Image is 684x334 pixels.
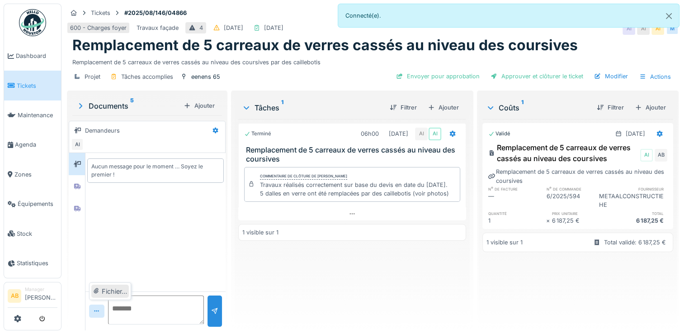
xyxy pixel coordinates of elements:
div: AI [415,128,428,140]
span: Maintenance [18,111,57,119]
h3: Remplacement de 5 carreaux de verres cassés au niveau des coursives [246,146,462,163]
div: Connecté(e). [338,4,680,28]
div: Demandeurs [85,126,120,135]
div: Ajouter [424,101,462,114]
div: Terminé [244,130,271,138]
span: Stock [17,229,57,238]
li: [PERSON_NAME] [25,286,57,305]
div: Aucun message pour le moment … Soyez le premier ! [91,162,220,179]
div: AI [651,22,664,35]
div: Remplacement de 5 carreaux de verres cassés au niveau des coursives [488,142,638,164]
h6: n° de facture [488,186,541,192]
sup: 1 [521,102,524,113]
div: Validé [488,130,510,138]
div: AI [637,22,650,35]
div: eenens 65 [191,72,220,81]
div: AI [640,149,653,162]
strong: #2025/08/146/04866 [121,9,190,17]
div: Tâches [242,102,382,113]
sup: 1 [281,102,283,113]
div: Filtrer [386,101,420,114]
h1: Remplacement de 5 carreaux de verres cassés au niveau des coursives [72,37,578,54]
div: Projet [85,72,100,81]
h6: prix unitaire [552,210,610,216]
div: [DATE] [264,24,283,32]
div: Travaux réalisés correctement sur base du devis en date du [DATE]. 5 dalles en verre ont été remp... [260,181,449,198]
div: Total validé: 6 187,25 € [604,238,666,247]
div: 1 visible sur 1 [486,238,523,247]
sup: 5 [130,100,134,111]
span: Agenda [15,140,57,149]
div: 600 - Charges foyer [70,24,127,32]
div: 6/2025/594 [547,192,599,209]
div: M [666,22,679,35]
div: Actions [635,70,675,83]
div: AI [429,128,441,140]
div: Tâches accomplies [121,72,173,81]
div: Modifier [590,70,632,82]
div: 6 187,25 € [609,216,667,225]
img: Badge_color-CXgf-gQk.svg [19,9,46,36]
h6: fournisseur [599,186,667,192]
h6: n° de commande [547,186,599,192]
div: 1 [488,216,546,225]
div: Commentaire de clôture de [PERSON_NAME] [260,173,347,180]
div: Filtrer [593,101,627,114]
div: Remplacement de 5 carreaux de verres cassés au niveau des coursives par des caillebotis [72,54,673,67]
span: Statistiques [17,259,57,267]
span: Dashboard [16,52,57,60]
div: Approuver et clôturer le ticket [487,70,587,82]
span: Zones [14,170,57,179]
div: Tickets [91,9,110,17]
div: Remplacement de 5 carreaux de verres cassés au niveau des coursives [488,167,667,185]
div: AB [655,149,667,162]
li: AB [8,289,21,303]
div: AI [623,22,635,35]
div: Envoyer pour approbation [392,70,483,82]
div: 6 187,25 € [552,216,610,225]
h6: quantité [488,210,546,216]
div: Manager [25,286,57,293]
div: Coûts [486,102,590,113]
div: 1 visible sur 1 [242,228,278,237]
div: Ajouter [631,101,670,114]
div: METAALCONSTRUCTIE HE [599,192,667,209]
div: [DATE] [389,129,408,138]
div: 4 [199,24,203,32]
button: Close [659,4,679,28]
div: AI [71,138,84,151]
div: [DATE] [626,129,645,138]
h6: total [609,210,667,216]
span: Tickets [17,81,57,90]
div: — [488,192,541,209]
div: Documents [76,100,180,111]
div: Travaux façade [137,24,179,32]
div: [DATE] [224,24,243,32]
span: Équipements [18,200,57,208]
div: 06h00 [361,129,379,138]
div: × [546,216,552,225]
div: Fichier… [91,285,129,298]
div: Ajouter [180,100,218,112]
